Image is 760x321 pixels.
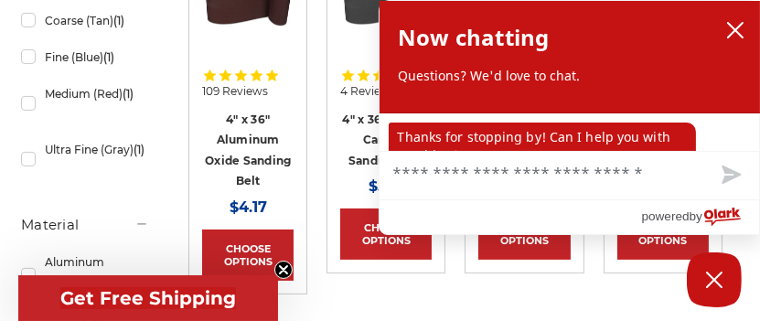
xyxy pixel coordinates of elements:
[641,205,689,228] span: powered
[274,261,293,279] button: Close teaser
[21,134,149,185] a: Ultra Fine (Gray)
[113,14,124,27] span: (1)
[21,78,149,129] a: Medium (Red)
[123,87,134,101] span: (1)
[641,200,759,234] a: Powered by Olark
[134,143,145,156] span: (1)
[398,19,549,56] h2: Now chatting
[21,5,149,37] a: Coarse (Tan)
[340,209,432,260] a: Choose Options
[690,205,702,228] span: by
[18,275,278,321] div: Get Free ShippingClose teaser
[398,67,742,94] p: Questions? We'd love to chat.
[21,41,149,73] a: Fine (Blue)
[21,214,149,236] h5: Material
[389,123,696,170] p: Thanks for stopping by! Can I help you with anything?
[103,50,114,64] span: (1)
[340,86,396,97] span: 4 Reviews
[230,198,267,216] span: $4.17
[369,177,404,195] span: $5.13
[701,152,759,199] button: Send message
[687,252,742,307] button: Close Chatbox
[60,287,236,309] span: Get Free Shipping
[721,16,750,44] button: close chatbox
[342,112,430,167] a: 4" x 36" Silicon Carbide Sanding Belt
[202,86,268,97] span: 109 Reviews
[202,230,294,281] a: Choose Options
[21,246,149,305] a: Aluminum Oxide
[205,112,291,188] a: 4" x 36" Aluminum Oxide Sanding Belt
[380,113,760,151] div: chat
